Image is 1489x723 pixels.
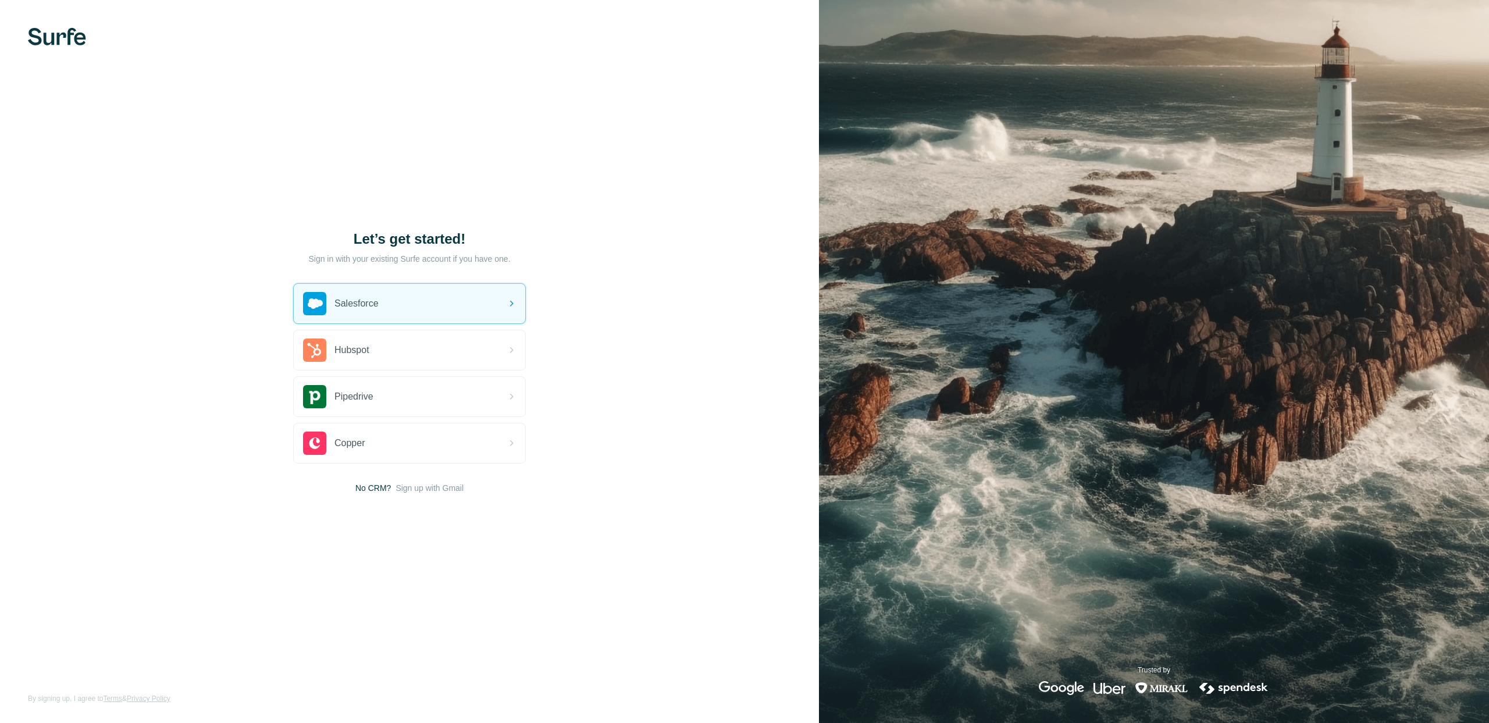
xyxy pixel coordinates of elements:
span: Copper [334,436,365,450]
img: google's logo [1039,681,1084,695]
img: mirakl's logo [1135,681,1188,695]
span: By signing up, I agree to & [28,693,170,704]
img: Surfe's logo [28,28,86,45]
img: spendesk's logo [1198,681,1270,695]
img: copper's logo [303,432,326,455]
p: Trusted by [1138,665,1170,675]
img: salesforce's logo [303,292,326,315]
span: No CRM? [355,482,391,494]
h1: Let’s get started! [293,230,526,248]
span: Salesforce [334,297,379,311]
span: Hubspot [334,343,369,357]
img: uber's logo [1093,681,1125,695]
button: Sign up with Gmail [396,482,464,494]
img: hubspot's logo [303,339,326,362]
a: Terms [103,694,122,703]
span: Pipedrive [334,390,373,404]
a: Privacy Policy [127,694,170,703]
p: Sign in with your existing Surfe account if you have one. [308,253,510,265]
img: pipedrive's logo [303,385,326,408]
